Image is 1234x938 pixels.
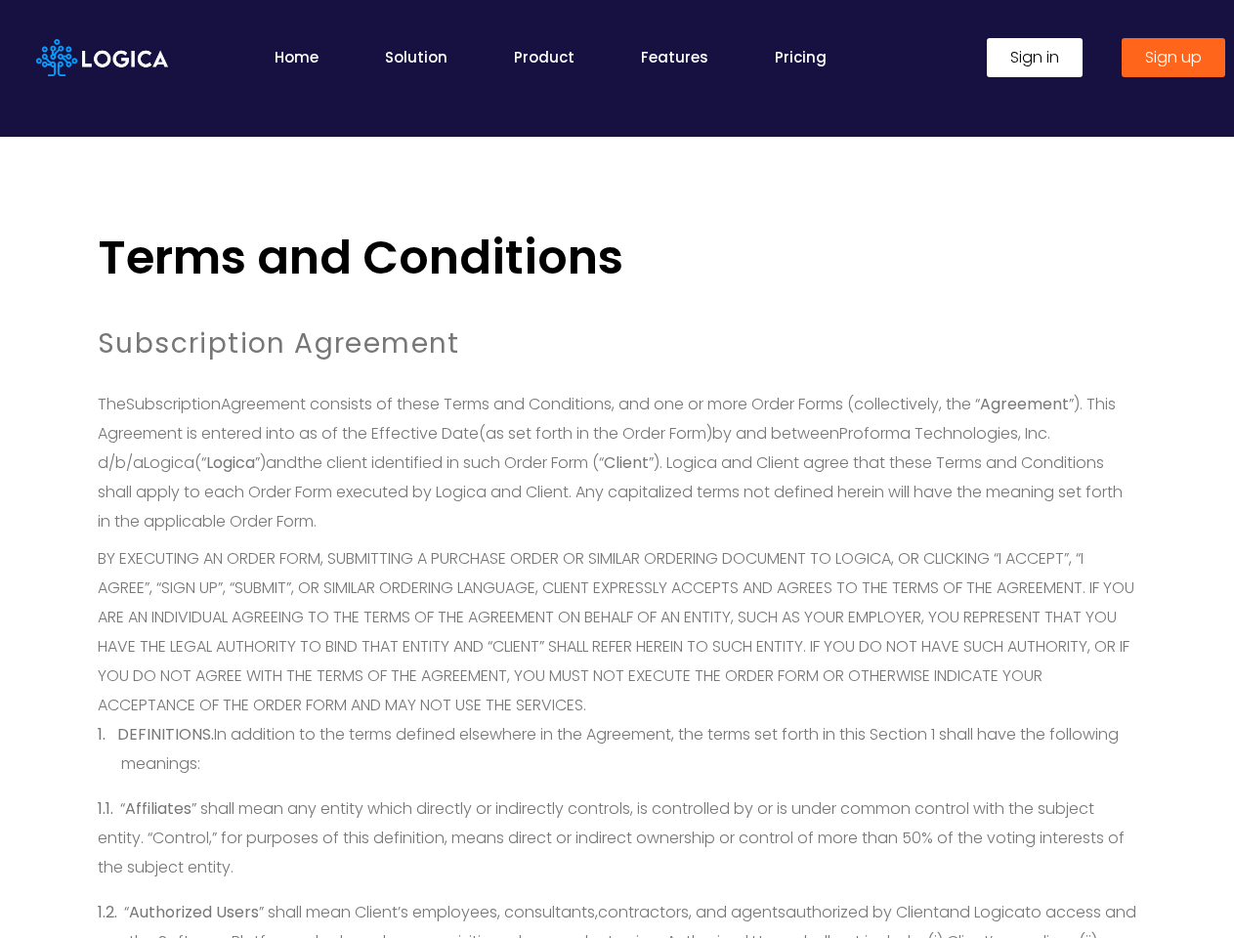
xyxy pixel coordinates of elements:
[775,46,827,68] a: Pricing
[206,451,255,474] b: Logica
[266,451,297,474] span: and
[712,422,839,445] span: by and between
[98,234,1136,281] h2: Terms and Conditions
[194,451,266,474] span: (“ ”)
[98,547,1134,716] span: BY EXECUTING AN ORDER FORM, SUBMITTING A PURCHASE ORDER OR SIMILAR ORDERING DOCUMENT TO LOGICA, O...
[191,797,196,820] span: ”
[98,797,1125,878] span: shall mean any entity which directly or indirectly controls, is controlled by or is under common ...
[598,901,689,923] span: contractors
[98,901,124,923] span: 1.2.
[786,901,939,923] span: authorized by Client
[98,393,1116,445] span: Agreement consists of these Terms and Conditions, and one or more Order Forms (collectively, the ...
[479,422,712,445] span: (as set forth in the Order Form)
[641,46,708,68] a: Features
[98,481,1123,533] span: Any capitalized terms not defined herein will have the meaning set forth in the applicable Order ...
[98,330,1136,358] h6: Subscription Agreement
[385,46,447,68] a: Solution
[144,451,194,474] span: Logica
[689,901,786,923] span: , and agents
[126,393,221,415] span: Subscription
[125,797,191,820] span: Affiliates
[649,451,660,474] span: ”)
[124,901,595,923] span: “ ” shall mean Client’s employees, consultants
[980,393,1069,415] b: Agreement
[120,797,125,820] span: “
[297,451,604,474] span: the client identified in such Order Form (“
[129,901,259,923] b: Authorized Users
[595,901,598,923] span: ,
[117,723,214,746] span: DEFINITIONS.
[98,723,117,746] span: 1.
[36,45,168,67] a: Logica
[1010,50,1059,65] span: Sign in
[98,393,126,415] span: The
[121,723,1119,775] span: In addition to the terms defined elsewhere in the Agreement, the terms set forth in this Section ...
[604,451,649,474] span: Client
[987,38,1083,77] a: Sign in
[275,46,319,68] a: Home
[939,901,1025,923] span: and Logica
[36,39,168,76] img: Logica
[1122,38,1225,77] a: Sign up
[98,797,120,820] span: 1.1.
[514,46,574,68] a: Product
[1145,50,1202,65] span: Sign up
